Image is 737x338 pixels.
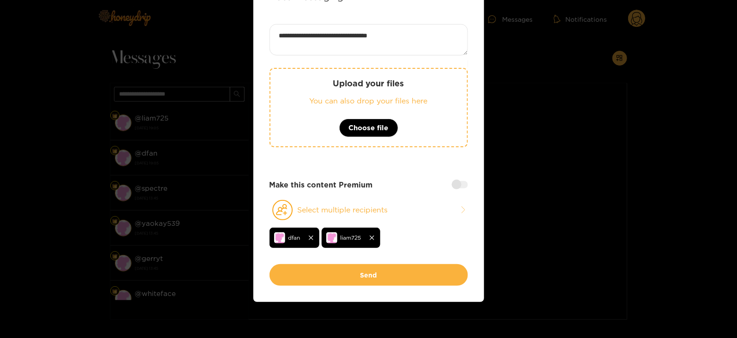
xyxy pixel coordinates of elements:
[274,232,285,243] img: no-avatar.png
[270,199,468,221] button: Select multiple recipients
[288,232,300,243] span: dfan
[270,180,373,190] strong: Make this content Premium
[326,232,337,243] img: no-avatar.png
[289,78,449,89] p: Upload your files
[289,96,449,106] p: You can also drop your files here
[341,232,361,243] span: liam725
[339,119,398,137] button: Choose file
[270,264,468,286] button: Send
[349,122,389,133] span: Choose file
